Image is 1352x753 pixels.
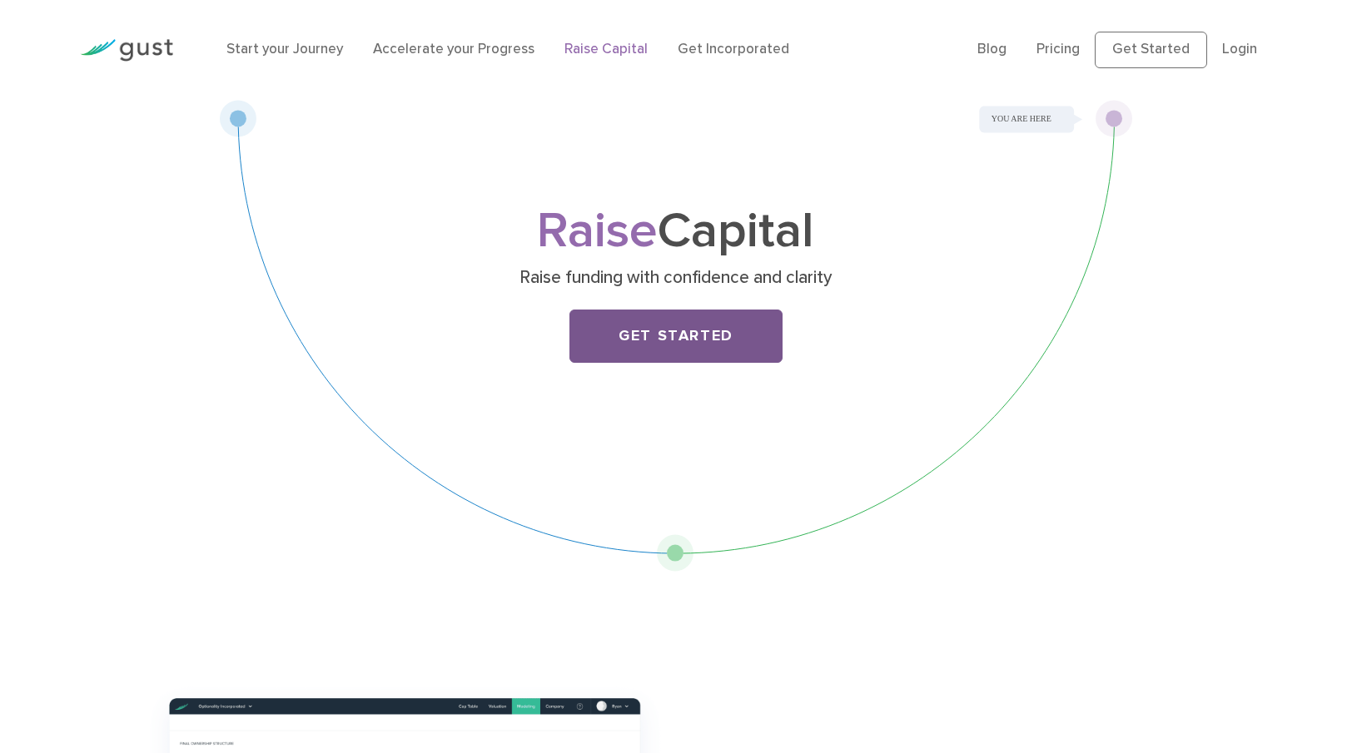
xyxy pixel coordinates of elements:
[977,41,1007,57] a: Blog
[1095,32,1207,68] a: Get Started
[678,41,789,57] a: Get Incorporated
[537,201,658,260] span: Raise
[569,310,783,363] a: Get Started
[373,41,534,57] a: Accelerate your Progress
[564,41,648,57] a: Raise Capital
[80,39,173,62] img: Gust Logo
[226,41,343,57] a: Start your Journey
[353,266,998,290] p: Raise funding with confidence and clarity
[1036,41,1080,57] a: Pricing
[1222,41,1257,57] a: Login
[347,209,1005,255] h1: Capital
